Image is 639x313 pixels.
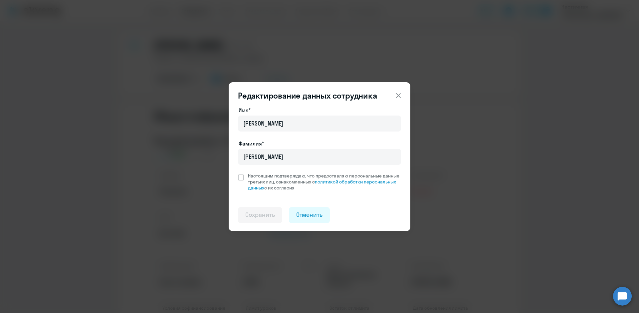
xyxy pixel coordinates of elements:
[248,173,401,191] span: Настоящим подтверждаю, что предоставляю персональные данные третьих лиц, ознакомленных с с их сог...
[289,207,330,223] button: Отменить
[245,210,275,219] div: Сохранить
[238,207,282,223] button: Сохранить
[248,179,396,191] a: политикой обработки персональных данных
[239,140,264,148] label: Фамилия*
[229,90,410,101] header: Редактирование данных сотрудника
[296,210,323,219] div: Отменить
